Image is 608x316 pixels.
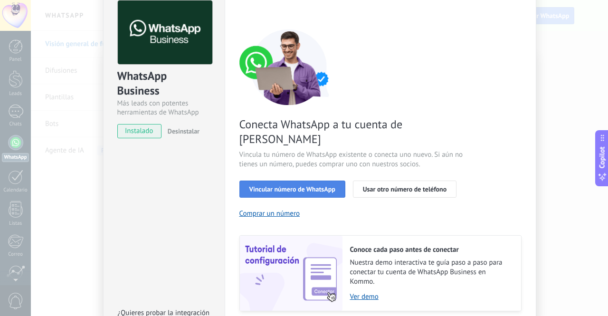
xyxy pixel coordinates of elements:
div: WhatsApp Business [117,68,211,99]
button: Usar otro número de teléfono [353,181,456,198]
button: Vincular número de WhatsApp [239,181,345,198]
img: connect number [239,29,339,105]
span: Nuestra demo interactiva te guía paso a paso para conectar tu cuenta de WhatsApp Business en Kommo. [350,258,512,287]
span: Vincula tu número de WhatsApp existente o conecta uno nuevo. Si aún no tienes un número, puedes c... [239,150,465,169]
button: Comprar un número [239,209,300,218]
img: logo_main.png [118,0,212,65]
span: Conecta WhatsApp a tu cuenta de [PERSON_NAME] [239,117,465,146]
a: Ver demo [350,292,512,301]
h2: Conoce cada paso antes de conectar [350,245,512,254]
span: Vincular número de WhatsApp [249,186,335,192]
span: Copilot [598,146,607,168]
span: instalado [118,124,161,138]
button: Desinstalar [164,124,199,138]
span: Usar otro número de teléfono [363,186,446,192]
div: Más leads con potentes herramientas de WhatsApp [117,99,211,117]
span: Desinstalar [168,127,199,135]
